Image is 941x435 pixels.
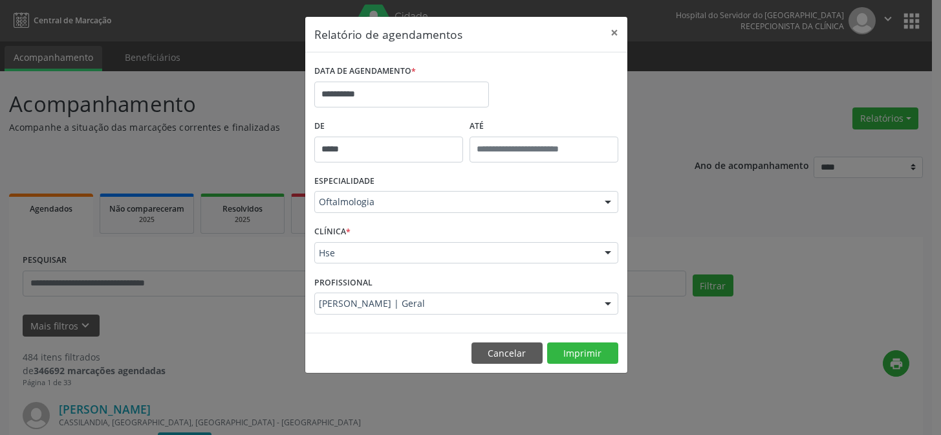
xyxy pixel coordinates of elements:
[470,117,618,137] label: ATÉ
[314,273,373,293] label: PROFISSIONAL
[319,195,592,208] span: Oftalmologia
[314,61,416,82] label: DATA DE AGENDAMENTO
[314,117,463,137] label: De
[471,342,543,364] button: Cancelar
[601,17,627,49] button: Close
[314,172,374,192] label: ESPECIALIDADE
[319,247,592,260] span: Hse
[547,342,618,364] button: Imprimir
[319,297,592,310] span: [PERSON_NAME] | Geral
[314,222,351,242] label: CLÍNICA
[314,26,462,43] h5: Relatório de agendamentos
